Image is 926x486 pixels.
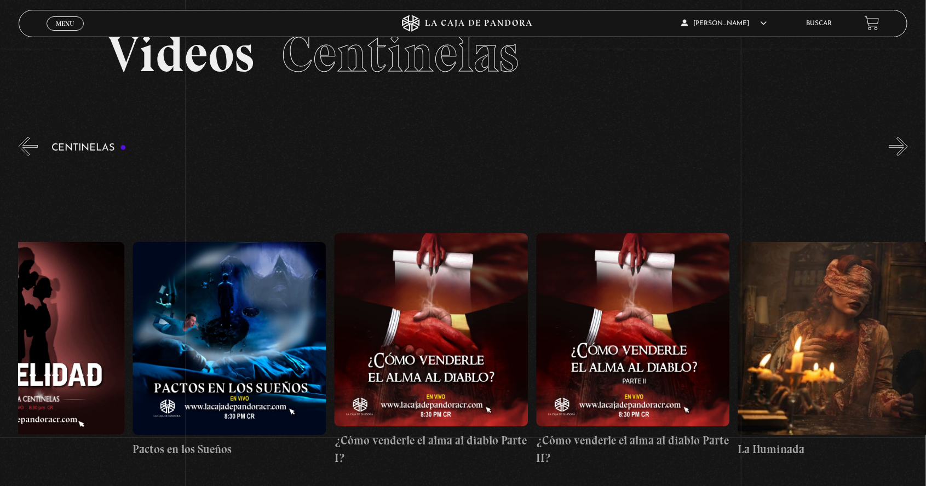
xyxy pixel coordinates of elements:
[889,137,908,156] button: Next
[281,22,519,85] span: Centinelas
[133,441,326,458] h4: Pactos en los Sueños
[52,30,78,37] span: Cerrar
[865,16,879,31] a: View your shopping cart
[334,432,527,466] h4: ¿Cómo venderle el alma al diablo Parte I?
[806,20,832,27] a: Buscar
[56,20,74,27] span: Menu
[19,137,38,156] button: Previous
[51,143,126,153] h3: Centinelas
[536,432,729,466] h4: ¿Cómo venderle el alma al diablo Parte II?
[107,28,819,80] h2: Videos
[681,20,767,27] span: [PERSON_NAME]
